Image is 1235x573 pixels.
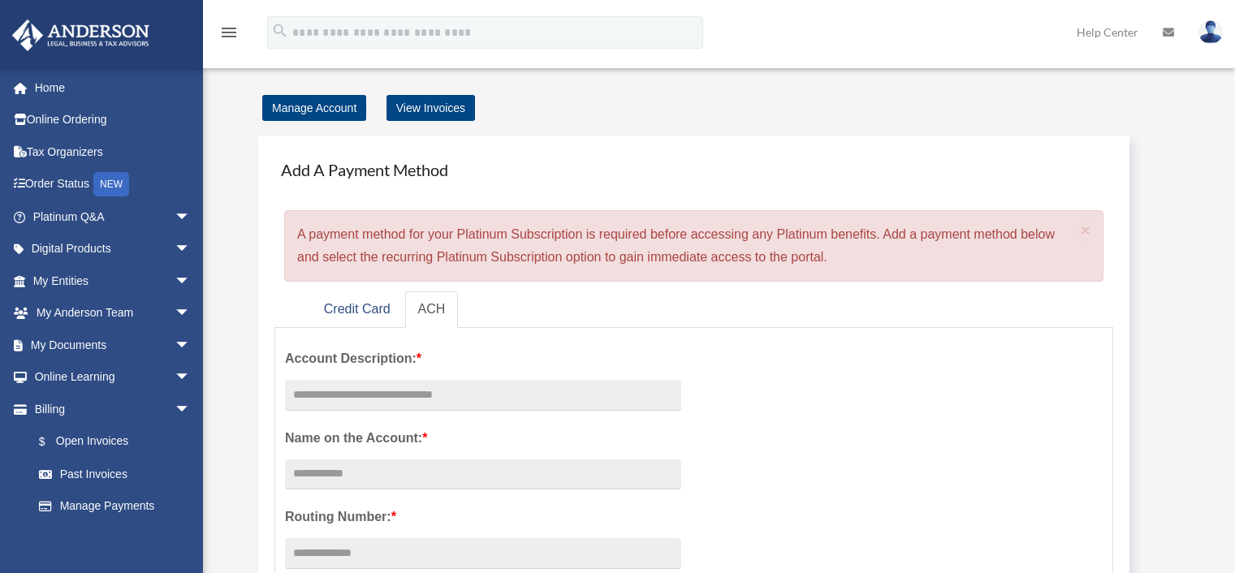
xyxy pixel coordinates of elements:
[11,136,215,168] a: Tax Organizers
[11,297,215,330] a: My Anderson Teamarrow_drop_down
[285,506,681,528] label: Routing Number:
[271,22,289,40] i: search
[386,95,475,121] a: View Invoices
[11,200,215,233] a: Platinum Q&Aarrow_drop_down
[284,210,1103,282] div: A payment method for your Platinum Subscription is required before accessing any Platinum benefit...
[11,361,215,394] a: Online Learningarrow_drop_down
[93,172,129,196] div: NEW
[219,23,239,42] i: menu
[175,361,207,394] span: arrow_drop_down
[311,291,404,328] a: Credit Card
[23,425,215,459] a: $Open Invoices
[1198,20,1223,44] img: User Pic
[11,265,215,297] a: My Entitiesarrow_drop_down
[405,291,459,328] a: ACH
[11,104,215,136] a: Online Ordering
[219,28,239,42] a: menu
[274,152,1113,187] h4: Add A Payment Method
[23,458,215,490] a: Past Invoices
[1081,221,1091,239] span: ×
[7,19,154,51] img: Anderson Advisors Platinum Portal
[11,329,215,361] a: My Documentsarrow_drop_down
[285,427,681,450] label: Name on the Account:
[262,95,366,121] a: Manage Account
[23,490,207,523] a: Manage Payments
[48,432,56,452] span: $
[175,200,207,234] span: arrow_drop_down
[11,71,215,104] a: Home
[285,347,681,370] label: Account Description:
[11,393,215,425] a: Billingarrow_drop_down
[175,265,207,298] span: arrow_drop_down
[11,168,215,201] a: Order StatusNEW
[11,233,215,265] a: Digital Productsarrow_drop_down
[175,329,207,362] span: arrow_drop_down
[175,393,207,426] span: arrow_drop_down
[175,297,207,330] span: arrow_drop_down
[1081,222,1091,239] button: Close
[175,233,207,266] span: arrow_drop_down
